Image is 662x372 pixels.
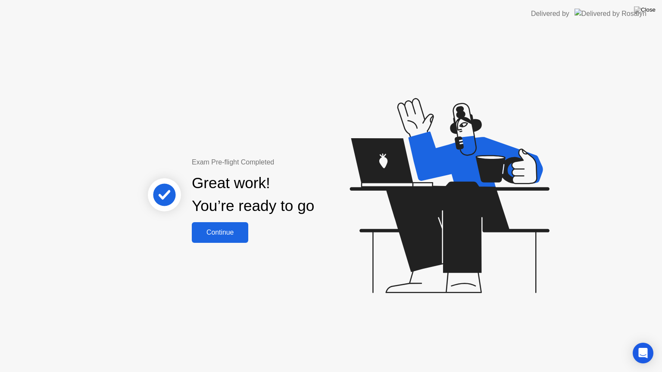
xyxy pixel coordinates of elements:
[531,9,569,19] div: Delivered by
[192,222,248,243] button: Continue
[192,157,370,167] div: Exam Pre-flight Completed
[575,9,646,19] img: Delivered by Rosalyn
[192,172,314,217] div: Great work! You’re ready to go
[194,229,246,236] div: Continue
[633,343,653,363] div: Open Intercom Messenger
[634,6,656,13] img: Close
